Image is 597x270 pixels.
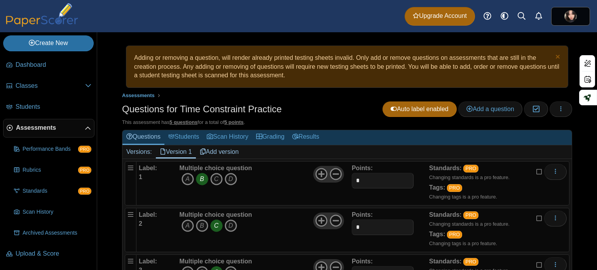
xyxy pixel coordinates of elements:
[196,173,208,185] i: B
[429,231,445,237] b: Tags:
[225,219,237,232] i: D
[564,10,577,23] span: Fart Face
[11,203,94,221] a: Scan History
[122,103,282,116] h1: Questions for Time Constraint Practice
[16,124,85,132] span: Assessments
[11,161,94,179] a: Rubrics PRO
[429,174,510,180] small: Changing standards is a pro feature.
[413,12,467,20] span: Upgrade Account
[180,165,252,171] b: Multiple choice question
[3,98,94,117] a: Students
[23,229,91,237] span: Archived Assessments
[391,106,449,112] span: Auto label enabled
[196,145,243,159] a: Add version
[224,119,244,125] u: 5 points
[16,249,91,258] span: Upload & Score
[458,101,522,117] a: Add a question
[3,119,94,138] a: Assessments
[405,7,475,26] a: Upgrade Account
[139,220,142,227] b: 2
[3,77,94,96] a: Classes
[252,130,288,145] a: Grading
[23,145,78,153] span: Performance Bands
[429,165,462,171] b: Standards:
[180,211,252,218] b: Multiple choice question
[463,165,478,172] a: PRO
[182,173,194,185] i: A
[11,182,94,200] a: Standards PRO
[130,50,564,84] div: Adding or removing a question, will render already printed testing sheets invalid. Only add or re...
[125,161,136,206] div: Drag handle
[23,166,78,174] span: Rubrics
[3,3,81,27] img: PaperScorer
[3,245,94,263] a: Upload & Score
[16,103,91,111] span: Students
[429,194,497,200] small: Changing tags is a pro feature.
[164,130,203,145] a: Students
[122,130,164,145] a: Questions
[429,258,462,265] b: Standards:
[551,7,590,26] a: ps.AhgmnTCHGUIz4gos
[23,208,91,216] span: Scan History
[210,219,223,232] i: C
[447,184,462,192] a: PRO
[429,184,445,191] b: Tags:
[78,188,91,195] span: PRO
[139,174,142,180] b: 1
[3,35,94,51] a: Create New
[16,82,85,90] span: Classes
[530,8,547,25] a: Alerts
[139,258,157,265] b: Label:
[429,211,462,218] b: Standards:
[122,92,155,98] span: Assessments
[288,130,323,145] a: Results
[352,258,373,265] b: Points:
[429,240,497,246] small: Changing tags is a pro feature.
[544,164,567,179] button: More options
[120,91,157,101] a: Assessments
[3,56,94,75] a: Dashboard
[466,106,514,112] span: Add a question
[169,119,197,125] u: 5 questions
[16,61,91,69] span: Dashboard
[11,224,94,242] a: Archived Assessments
[3,21,81,28] a: PaperScorer
[225,173,237,185] i: D
[544,211,567,226] button: More options
[182,219,194,232] i: A
[196,219,208,232] i: B
[203,130,252,145] a: Scan History
[122,145,156,159] div: Versions:
[11,140,94,159] a: Performance Bands PRO
[352,165,373,171] b: Points:
[78,167,91,174] span: PRO
[447,231,462,239] a: PRO
[122,119,572,126] div: This assessment has for a total of .
[210,173,223,185] i: C
[23,187,78,195] span: Standards
[125,208,136,252] div: Drag handle
[429,221,510,227] small: Changing standards is a pro feature.
[382,101,457,117] a: Auto label enabled
[78,146,91,153] span: PRO
[564,10,577,23] img: ps.AhgmnTCHGUIz4gos
[156,145,196,159] a: Version 1
[180,258,252,265] b: Multiple choice question
[553,54,560,62] a: Dismiss notice
[139,211,157,218] b: Label:
[352,211,373,218] b: Points:
[463,211,478,219] a: PRO
[463,258,478,266] a: PRO
[139,165,157,171] b: Label:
